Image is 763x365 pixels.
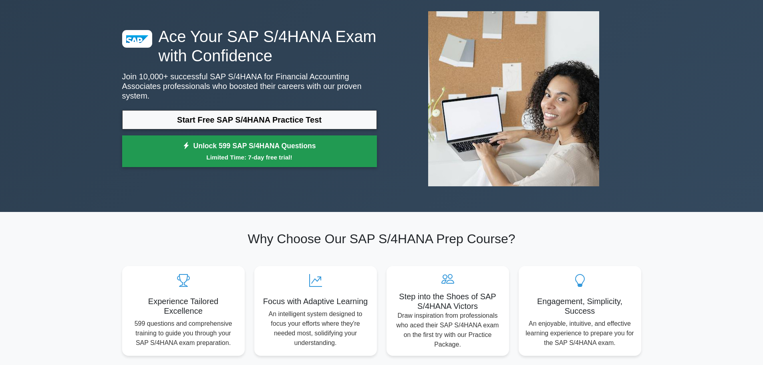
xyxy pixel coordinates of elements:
h5: Step into the Shoes of SAP S/4HANA Victors [393,292,503,311]
p: 599 questions and comprehensive training to guide you through your SAP S/4HANA exam preparation. [129,319,238,348]
h1: Ace Your SAP S/4HANA Exam with Confidence [122,27,377,65]
h5: Experience Tailored Excellence [129,296,238,316]
h5: Engagement, Simplicity, Success [525,296,635,316]
p: Draw inspiration from professionals who aced their SAP S/4HANA exam on the first try with our Pra... [393,311,503,349]
a: Start Free SAP S/4HANA Practice Test [122,110,377,129]
a: Unlock 599 SAP S/4HANA QuestionsLimited Time: 7-day free trial! [122,135,377,167]
h5: Focus with Adaptive Learning [261,296,370,306]
p: Join 10,000+ successful SAP S/4HANA for Financial Accounting Associates professionals who boosted... [122,72,377,101]
p: An intelligent system designed to focus your efforts where they're needed most, solidifying your ... [261,309,370,348]
h2: Why Choose Our SAP S/4HANA Prep Course? [122,231,641,246]
small: Limited Time: 7-day free trial! [132,153,367,162]
p: An enjoyable, intuitive, and effective learning experience to prepare you for the SAP S/4HANA exam. [525,319,635,348]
